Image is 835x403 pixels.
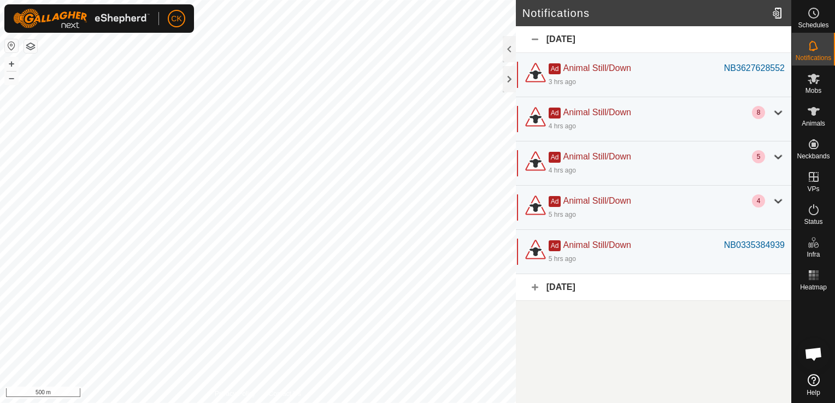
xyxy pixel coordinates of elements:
button: + [5,57,18,70]
h2: Notifications [522,7,768,20]
div: 4 hrs ago [549,121,576,131]
span: Schedules [798,22,828,28]
div: 5 hrs ago [549,210,576,220]
span: Animal Still/Down [563,108,631,117]
button: – [5,72,18,85]
button: Map Layers [24,40,37,53]
span: Status [804,218,822,225]
span: Heatmap [800,284,827,291]
span: VPs [807,186,819,192]
span: Ad [549,108,561,118]
span: Animals [802,120,825,127]
div: 8 [752,106,765,119]
a: Privacy Policy [215,389,256,399]
a: Contact Us [269,389,301,399]
div: NB0335384939 [724,239,785,252]
div: 5 [752,150,765,163]
span: Help [807,389,820,396]
div: [DATE] [516,26,791,53]
div: 4 hrs ago [549,165,576,175]
div: NB3627628552 [724,62,785,75]
div: 4 [752,194,765,208]
span: Animal Still/Down [563,63,631,73]
span: Ad [549,152,561,163]
div: 5 hrs ago [549,254,576,264]
div: 3 hrs ago [549,77,576,87]
span: Animal Still/Down [563,196,631,205]
span: Notifications [796,55,831,61]
span: Animal Still/Down [563,240,631,250]
span: Mobs [805,87,821,94]
span: Ad [549,240,561,251]
img: Gallagher Logo [13,9,150,28]
span: Ad [549,63,561,74]
span: Neckbands [797,153,830,159]
a: Help [792,370,835,400]
span: Animal Still/Down [563,152,631,161]
span: CK [171,13,181,25]
span: Infra [807,251,820,258]
button: Reset Map [5,39,18,52]
span: Ad [549,196,561,207]
div: Open chat [797,337,830,370]
div: [DATE] [516,274,791,301]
